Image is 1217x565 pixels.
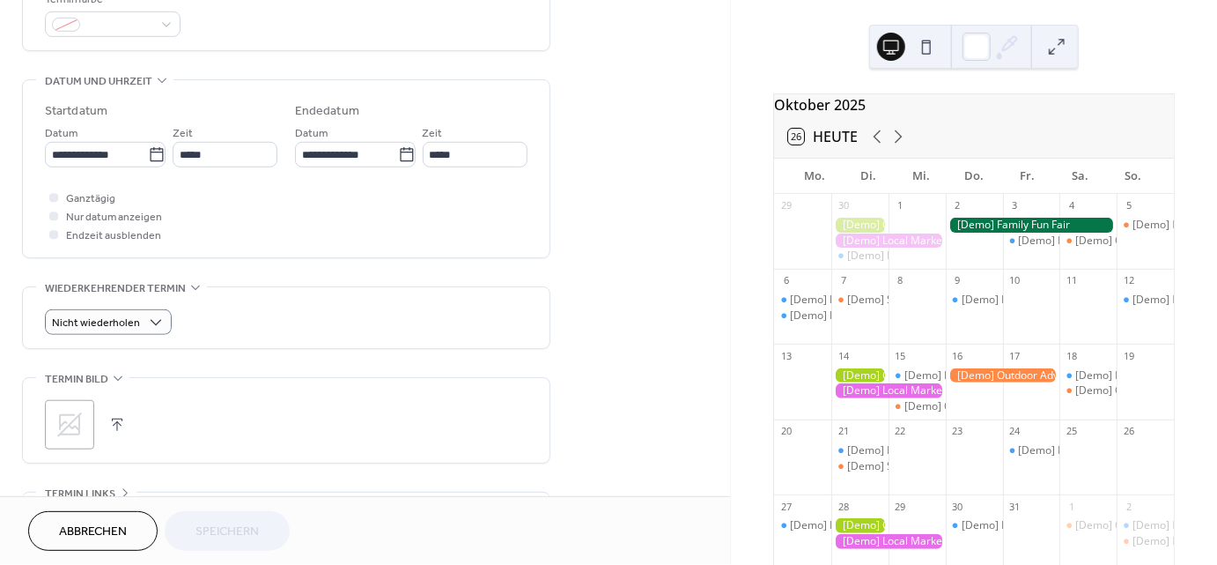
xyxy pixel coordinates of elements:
div: Endedatum [295,102,359,121]
div: [Demo] Morning Yoga Bliss [1018,443,1152,458]
span: Zeit [173,125,193,144]
button: Abbrechen [28,511,158,551]
div: 4 [1065,199,1078,212]
div: 9 [951,274,964,287]
span: Datum und uhrzeit [45,72,152,91]
span: Datum [45,125,77,144]
div: [Demo] Book Club Gathering [1117,534,1174,549]
div: [Demo] Open Mic Night [1075,234,1191,249]
div: [Demo] Open Mic Night [1059,518,1117,533]
div: [Demo] Morning Yoga Bliss [1003,443,1060,458]
span: Nicht wiederholen [52,314,140,334]
div: 20 [779,425,793,438]
div: [Demo] Culinary Cooking Class [889,399,946,414]
div: [Demo] Local Market [831,534,946,549]
div: 21 [837,425,850,438]
div: 2 [951,199,964,212]
div: [Demo] Morning Yoga Bliss [962,518,1095,533]
div: 19 [1122,349,1135,362]
div: [Demo] Open Mic Night [1075,518,1191,533]
div: [Demo] Seniors' Social Tea [831,459,889,474]
span: Abbrechen [59,524,127,542]
span: Wiederkehrender termin [45,279,186,298]
div: 28 [837,500,850,513]
div: 6 [779,274,793,287]
div: 8 [894,274,907,287]
div: 12 [1122,274,1135,287]
div: So. [1107,159,1160,194]
span: Termin links [45,485,115,503]
div: 10 [1008,274,1022,287]
div: [Demo] Local Market [831,234,946,249]
div: [Demo] Morning Yoga Bliss [847,249,981,264]
div: 13 [779,349,793,362]
div: [Demo] Gardening Workshop [831,368,889,383]
div: 23 [951,425,964,438]
div: Mi. [895,159,948,194]
span: Ganztägig [66,190,115,209]
div: [Demo] Morning Yoga Bliss [1075,368,1209,383]
div: Startdatum [45,102,107,121]
span: Termin bild [45,370,108,389]
div: 30 [951,500,964,513]
span: Datum [295,125,328,144]
div: [Demo] Morning Yoga Bliss [962,293,1095,308]
div: 16 [951,349,964,362]
div: Do. [948,159,1000,194]
div: [Demo] Seniors' Social Tea [847,293,979,308]
div: [Demo] Open Mic Night [1059,234,1117,249]
div: 31 [1008,500,1022,513]
div: 11 [1065,274,1078,287]
div: Mo. [788,159,841,194]
div: [Demo] Local Market [831,383,946,398]
div: 29 [894,500,907,513]
div: [Demo] Morning Yoga Bliss [847,443,981,458]
div: ; [45,400,94,450]
div: 25 [1065,425,1078,438]
button: 26Heute [782,124,864,149]
div: [Demo] Morning Yoga Bliss [1003,234,1060,249]
div: 5 [1122,199,1135,212]
div: 18 [1065,349,1078,362]
div: 1 [894,199,907,212]
div: Fr. [1000,159,1053,194]
div: [Demo] Open Mic Night [1075,383,1191,398]
span: Nur datum anzeigen [66,209,162,227]
div: 14 [837,349,850,362]
div: 29 [779,199,793,212]
div: [Demo] Gardening Workshop [831,218,889,233]
div: [Demo] Fitness Bootcamp [774,293,831,308]
div: [Demo] Seniors' Social Tea [847,459,979,474]
span: Zeit [423,125,443,144]
div: 26 [1122,425,1135,438]
div: Oktober 2025 [774,94,1174,115]
div: [Demo] Morning Yoga Bliss [946,293,1003,308]
div: [Demo] Culinary Cooking Class [904,399,1056,414]
div: [Demo] Morning Yoga Bliss [1117,293,1174,308]
div: 3 [1008,199,1022,212]
div: [Demo] Seniors' Social Tea [831,293,889,308]
div: [Demo] Morning Yoga Bliss [1059,368,1117,383]
div: [Demo] Outdoor Adventure Day [946,368,1060,383]
div: [Demo] Morning Yoga Bliss [831,443,889,458]
div: [Demo] Morning Yoga Bliss [946,518,1003,533]
div: [Demo] Morning Yoga Bliss [1117,518,1174,533]
span: Endzeit ausblenden [66,227,161,246]
div: [Demo] Morning Yoga Bliss [831,249,889,264]
div: ••• [23,493,549,530]
div: 24 [1008,425,1022,438]
div: 17 [1008,349,1022,362]
div: [Demo] Morning Yoga Bliss [790,518,924,533]
div: 15 [894,349,907,362]
div: 27 [779,500,793,513]
div: [Demo] Open Mic Night [1059,383,1117,398]
div: Sa. [1053,159,1106,194]
div: 7 [837,274,850,287]
div: 30 [837,199,850,212]
div: 22 [894,425,907,438]
div: 2 [1122,500,1135,513]
div: [Demo] Morning Yoga Bliss [790,309,924,323]
div: [Demo] Fitness Bootcamp [790,293,917,308]
div: [Demo] Morning Yoga Bliss [904,368,1038,383]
